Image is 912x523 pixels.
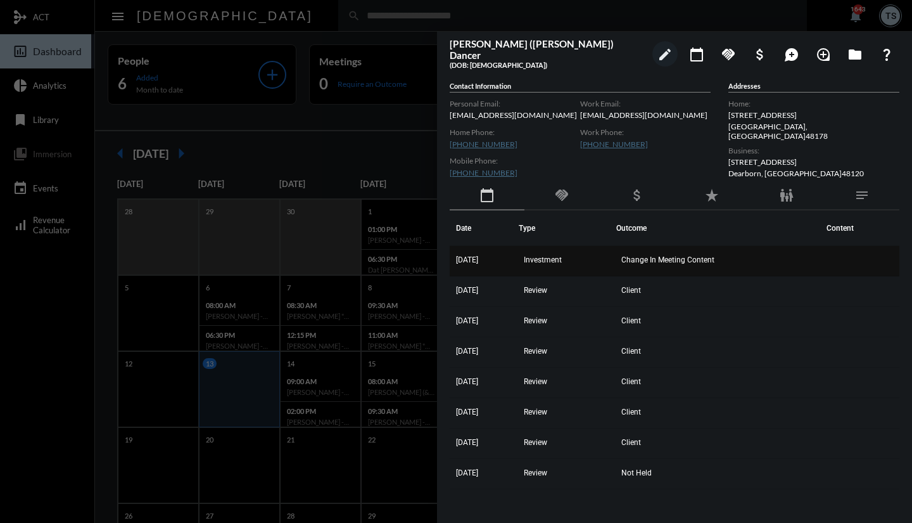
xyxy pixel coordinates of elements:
[728,146,899,155] label: Business:
[652,41,678,67] button: edit person
[456,377,478,386] span: [DATE]
[784,47,799,62] mat-icon: maps_ugc
[621,347,641,356] span: Client
[456,468,478,477] span: [DATE]
[524,347,547,356] span: Review
[854,188,870,203] mat-icon: notes
[524,408,547,416] span: Review
[621,438,641,447] span: Client
[456,255,478,264] span: [DATE]
[519,210,616,246] th: Type
[450,110,580,120] p: [EMAIL_ADDRESS][DOMAIN_NAME]
[580,110,711,120] p: [EMAIL_ADDRESS][DOMAIN_NAME]
[811,41,836,67] button: Add Introduction
[450,38,646,61] h3: [PERSON_NAME] ([PERSON_NAME]) Dancer
[450,61,646,69] h5: (DOB: [DEMOGRAPHIC_DATA])
[580,139,648,149] a: [PHONE_NUMBER]
[450,82,711,93] h5: Contact Information
[847,47,863,62] mat-icon: folder
[728,82,899,93] h5: Addresses
[621,286,641,295] span: Client
[524,438,547,447] span: Review
[879,47,894,62] mat-icon: question_mark
[728,169,899,178] p: Dearborn , [GEOGRAPHIC_DATA] 48120
[450,139,517,149] a: [PHONE_NUMBER]
[450,168,517,178] a: [PHONE_NUMBER]
[456,316,478,325] span: [DATE]
[621,468,652,477] span: Not Held
[728,157,899,167] p: [STREET_ADDRESS]
[630,188,645,203] mat-icon: attach_money
[820,210,899,246] th: Content
[704,188,719,203] mat-icon: star_rate
[721,47,736,62] mat-icon: handshake
[456,408,478,416] span: [DATE]
[728,122,899,141] p: [GEOGRAPHIC_DATA] , [GEOGRAPHIC_DATA] 48178
[450,210,519,246] th: Date
[524,316,547,325] span: Review
[450,99,580,108] label: Personal Email:
[689,47,704,62] mat-icon: calendar_today
[580,99,711,108] label: Work Email:
[842,41,868,67] button: Archives
[716,41,741,67] button: Add Commitment
[621,377,641,386] span: Client
[874,41,899,67] button: What If?
[621,255,714,264] span: Change In Meeting Content
[816,47,831,62] mat-icon: loupe
[728,110,899,120] p: [STREET_ADDRESS]
[524,468,547,477] span: Review
[621,408,641,416] span: Client
[524,377,547,386] span: Review
[621,316,641,325] span: Client
[524,286,547,295] span: Review
[456,438,478,447] span: [DATE]
[524,255,562,264] span: Investment
[684,41,709,67] button: Add meeting
[450,156,580,165] label: Mobile Phone:
[728,99,899,108] label: Home:
[616,210,820,246] th: Outcome
[747,41,773,67] button: Add Business
[779,41,804,67] button: Add Mention
[752,47,768,62] mat-icon: attach_money
[580,127,711,137] label: Work Phone:
[657,47,673,62] mat-icon: edit
[450,127,580,137] label: Home Phone:
[456,286,478,295] span: [DATE]
[456,347,478,356] span: [DATE]
[779,188,794,203] mat-icon: family_restroom
[479,188,495,203] mat-icon: calendar_today
[554,188,569,203] mat-icon: handshake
